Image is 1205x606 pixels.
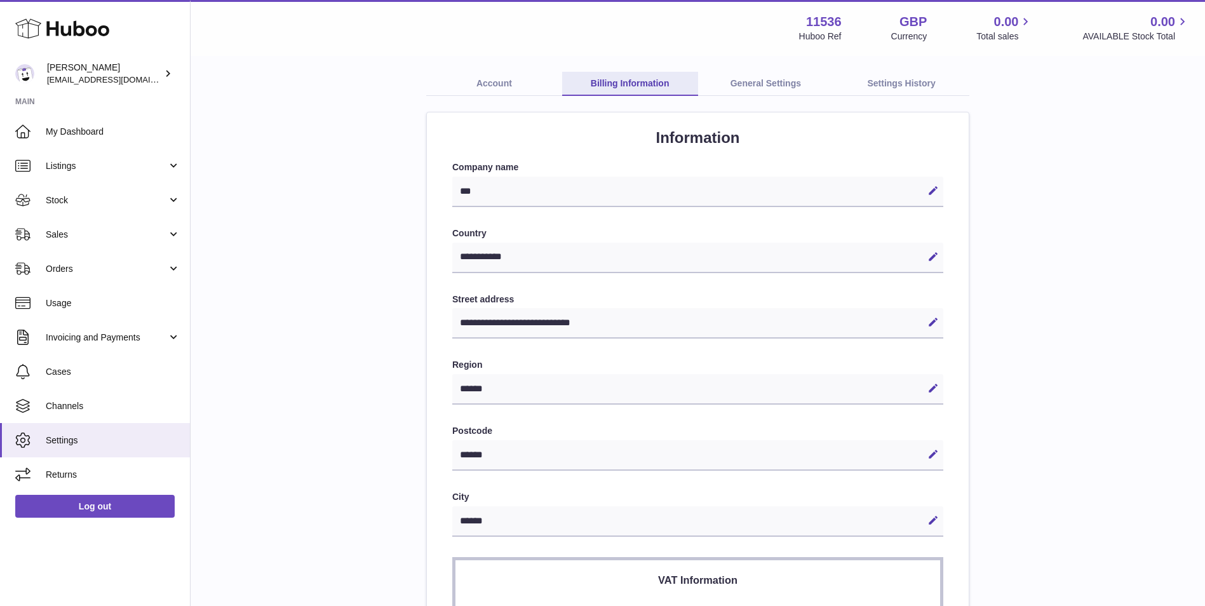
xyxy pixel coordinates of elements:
[833,72,969,96] a: Settings History
[46,126,180,138] span: My Dashboard
[46,229,167,241] span: Sales
[1082,30,1190,43] span: AVAILABLE Stock Total
[15,495,175,518] a: Log out
[452,491,943,503] label: City
[799,30,842,43] div: Huboo Ref
[47,62,161,86] div: [PERSON_NAME]
[976,30,1033,43] span: Total sales
[47,74,187,84] span: [EMAIL_ADDRESS][DOMAIN_NAME]
[976,13,1033,43] a: 0.00 Total sales
[899,13,927,30] strong: GBP
[46,469,180,481] span: Returns
[1082,13,1190,43] a: 0.00 AVAILABLE Stock Total
[46,400,180,412] span: Channels
[426,72,562,96] a: Account
[994,13,1019,30] span: 0.00
[15,64,34,83] img: internalAdmin-11536@internal.huboo.com
[46,332,167,344] span: Invoicing and Payments
[452,359,943,371] label: Region
[46,297,180,309] span: Usage
[46,366,180,378] span: Cases
[806,13,842,30] strong: 11536
[698,72,834,96] a: General Settings
[452,425,943,437] label: Postcode
[452,293,943,306] label: Street address
[452,128,943,148] h2: Information
[468,573,927,587] h3: VAT Information
[1150,13,1175,30] span: 0.00
[46,194,167,206] span: Stock
[46,263,167,275] span: Orders
[46,160,167,172] span: Listings
[46,434,180,447] span: Settings
[891,30,927,43] div: Currency
[452,227,943,239] label: Country
[562,72,698,96] a: Billing Information
[452,161,943,173] label: Company name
